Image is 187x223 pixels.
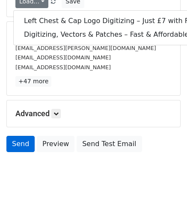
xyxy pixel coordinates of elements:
[15,109,172,118] h5: Advanced
[6,136,35,152] a: Send
[144,182,187,223] iframe: Chat Widget
[15,45,156,51] small: [EMAIL_ADDRESS][PERSON_NAME][DOMAIN_NAME]
[15,76,51,87] a: +47 more
[77,136,142,152] a: Send Test Email
[15,64,111,70] small: [EMAIL_ADDRESS][DOMAIN_NAME]
[37,136,74,152] a: Preview
[15,54,111,61] small: [EMAIL_ADDRESS][DOMAIN_NAME]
